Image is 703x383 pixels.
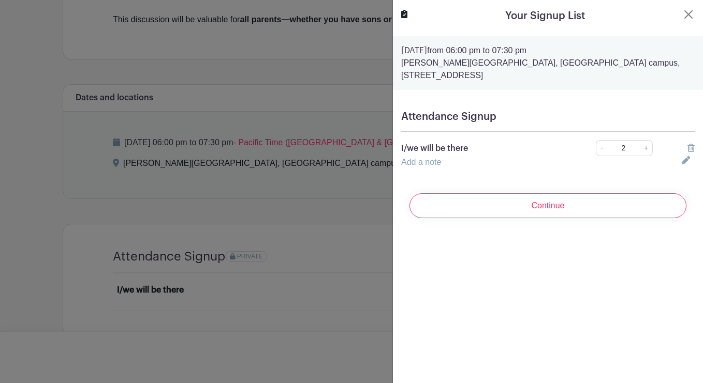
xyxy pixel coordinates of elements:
p: from 06:00 pm to 07:30 pm [401,44,695,57]
a: Add a note [401,158,441,166]
a: - [596,140,607,156]
p: I/we will be there [401,142,567,155]
a: + [640,140,653,156]
h5: Your Signup List [505,8,585,24]
button: Close [682,8,695,21]
input: Continue [409,193,686,218]
h5: Attendance Signup [401,111,695,123]
p: [PERSON_NAME][GEOGRAPHIC_DATA], [GEOGRAPHIC_DATA] campus, [STREET_ADDRESS] [401,57,695,82]
strong: [DATE] [401,47,427,55]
